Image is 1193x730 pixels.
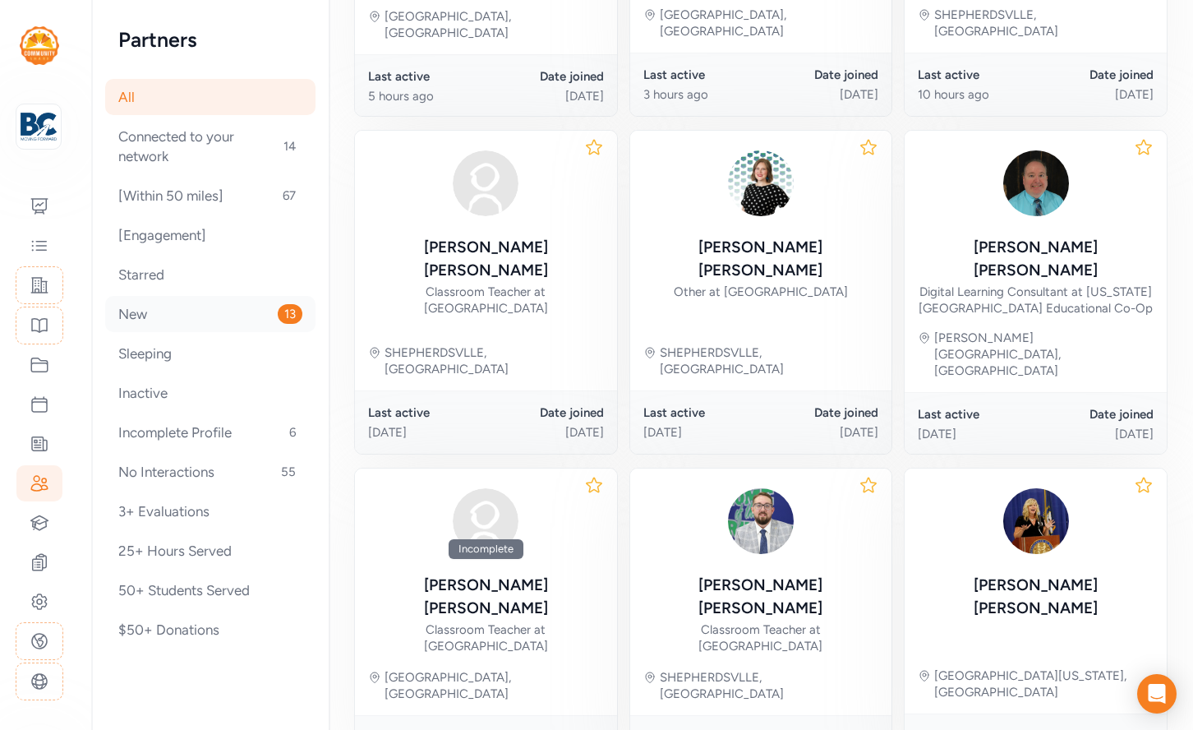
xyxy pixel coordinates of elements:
[1036,67,1154,83] div: Date joined
[997,482,1076,561] img: SWQp0JzIQcKFqfJGB6PG
[918,86,1035,103] div: 10 hours ago
[105,533,316,569] div: 25+ Hours Served
[660,344,879,377] div: SHEPHERDSVLLE, [GEOGRAPHIC_DATA]
[368,404,486,421] div: Last active
[660,7,879,39] div: [GEOGRAPHIC_DATA], [GEOGRAPHIC_DATA]
[368,574,604,620] div: [PERSON_NAME] [PERSON_NAME]
[761,86,878,103] div: [DATE]
[105,79,316,115] div: All
[721,144,800,223] img: L0T4gwDmRamowUAsDkZN
[1036,426,1154,442] div: [DATE]
[486,404,603,421] div: Date joined
[368,88,486,104] div: 5 hours ago
[643,67,761,83] div: Last active
[1137,674,1177,714] div: Open Intercom Messenger
[486,424,603,441] div: [DATE]
[643,424,761,441] div: [DATE]
[385,669,604,702] div: [GEOGRAPHIC_DATA], [GEOGRAPHIC_DATA]
[934,7,1154,39] div: SHEPHERDSVLLE, [GEOGRAPHIC_DATA]
[721,482,800,561] img: t7Bmp0TnTNujvjzwMWFA
[368,621,604,654] div: Classroom Teacher at [GEOGRAPHIC_DATA]
[105,296,316,332] div: New
[105,375,316,411] div: Inactive
[918,236,1154,282] div: [PERSON_NAME] [PERSON_NAME]
[118,26,302,53] h2: Partners
[105,493,316,529] div: 3+ Evaluations
[643,236,879,282] div: [PERSON_NAME] [PERSON_NAME]
[674,284,848,300] div: Other at [GEOGRAPHIC_DATA]
[1036,406,1154,423] div: Date joined
[105,572,316,608] div: 50+ Students Served
[918,574,1154,620] div: [PERSON_NAME] [PERSON_NAME]
[660,669,879,702] div: SHEPHERDSVLLE, [GEOGRAPHIC_DATA]
[276,186,302,206] span: 67
[918,426,1035,442] div: [DATE]
[761,404,878,421] div: Date joined
[446,482,525,561] img: avatar38fbb18c.svg
[368,284,604,316] div: Classroom Teacher at [GEOGRAPHIC_DATA]
[277,136,302,156] span: 14
[1036,86,1154,103] div: [DATE]
[105,414,316,450] div: Incomplete Profile
[997,144,1076,223] img: Dtz8vhSQpGZvbmxDfeF8
[761,424,878,441] div: [DATE]
[274,462,302,482] span: 55
[105,118,316,174] div: Connected to your network
[105,335,316,372] div: Sleeping
[486,88,603,104] div: [DATE]
[449,539,523,559] div: Incomplete
[278,304,302,324] span: 13
[918,67,1035,83] div: Last active
[918,406,1035,423] div: Last active
[385,344,604,377] div: SHEPHERDSVLLE, [GEOGRAPHIC_DATA]
[385,8,604,41] div: [GEOGRAPHIC_DATA], [GEOGRAPHIC_DATA]
[643,621,879,654] div: Classroom Teacher at [GEOGRAPHIC_DATA]
[105,612,316,648] div: $50+ Donations
[105,454,316,490] div: No Interactions
[105,256,316,293] div: Starred
[105,178,316,214] div: [Within 50 miles]
[486,68,603,85] div: Date joined
[21,109,57,145] img: logo
[20,26,59,65] img: logo
[643,574,879,620] div: [PERSON_NAME] [PERSON_NAME]
[368,424,486,441] div: [DATE]
[918,284,1154,316] div: Digital Learning Consultant at [US_STATE][GEOGRAPHIC_DATA] Educational Co-Op
[761,67,878,83] div: Date joined
[368,68,486,85] div: Last active
[643,404,761,421] div: Last active
[283,423,302,442] span: 6
[105,217,316,253] div: [Engagement]
[643,86,761,103] div: 3 hours ago
[368,236,604,282] div: [PERSON_NAME] [PERSON_NAME]
[934,668,1154,700] div: [GEOGRAPHIC_DATA][US_STATE], [GEOGRAPHIC_DATA]
[446,144,525,223] img: avatar38fbb18c.svg
[934,330,1154,379] div: [PERSON_NAME][GEOGRAPHIC_DATA], [GEOGRAPHIC_DATA]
